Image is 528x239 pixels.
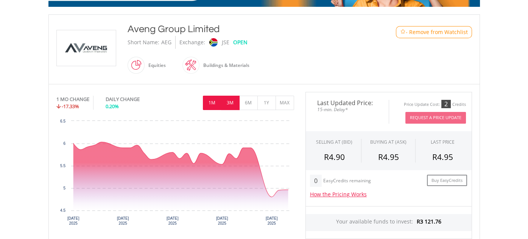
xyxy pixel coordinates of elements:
[378,152,399,162] span: R4.95
[128,36,159,49] div: Short Name:
[216,216,228,225] text: [DATE] 2025
[441,100,451,108] div: 2
[106,103,119,110] span: 0.20%
[56,96,89,103] div: 1 MO CHANGE
[427,175,467,186] a: Buy EasyCredits
[63,141,65,146] text: 6
[128,22,365,36] div: Aveng Group Limited
[324,152,345,162] span: R4.90
[452,102,466,107] div: Credits
[199,56,249,74] div: Buildings & Materials
[60,164,65,168] text: 5.5
[60,119,65,123] text: 6.5
[310,175,322,187] div: 0
[257,96,276,110] button: 1Y
[276,96,294,110] button: MAX
[62,103,79,110] span: -17.33%
[58,30,115,66] img: EQU.ZA.AEG.png
[404,102,440,107] div: Price Update Cost:
[239,96,258,110] button: 6M
[370,139,407,145] span: BUYING AT (ASK)
[60,208,65,213] text: 4.5
[400,29,406,35] img: Watchlist
[179,36,205,49] div: Exchange:
[161,36,171,49] div: AEG
[56,117,294,231] div: Chart. Highcharts interactive chart.
[312,100,383,106] span: Last Updated Price:
[417,218,441,225] span: R3 121.76
[405,112,466,124] button: Request A Price Update
[166,216,178,225] text: [DATE] 2025
[203,96,221,110] button: 1M
[306,214,472,231] div: Your available funds to invest:
[396,26,472,38] button: Watchlist - Remove from Watchlist
[221,96,240,110] button: 3M
[431,139,455,145] div: LAST PRICE
[316,139,352,145] div: SELLING AT (BID)
[67,216,79,225] text: [DATE] 2025
[209,38,217,47] img: jse.png
[222,36,229,49] div: JSE
[323,178,371,185] div: EasyCredits remaining
[233,36,248,49] div: OPEN
[56,117,294,231] svg: Interactive chart
[406,28,468,36] span: - Remove from Watchlist
[432,152,453,162] span: R4.95
[310,191,367,198] a: How the Pricing Works
[312,106,383,113] span: 15-min. Delay*
[266,216,278,225] text: [DATE] 2025
[145,56,166,74] div: Equities
[63,186,65,190] text: 5
[106,96,165,103] div: DAILY CHANGE
[117,216,129,225] text: [DATE] 2025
